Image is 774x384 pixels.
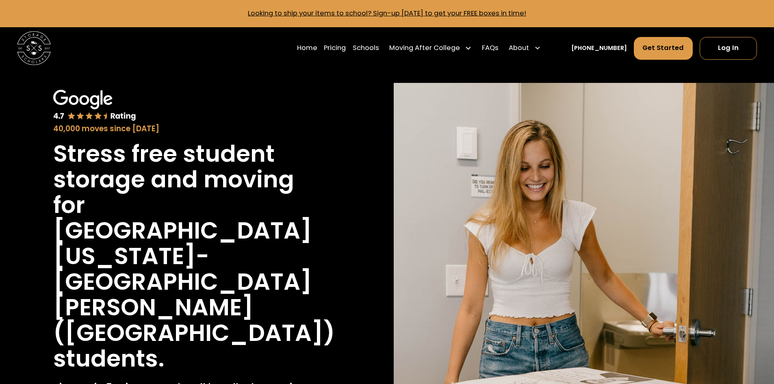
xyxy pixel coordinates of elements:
[17,31,51,65] img: Storage Scholars main logo
[505,36,544,60] div: About
[324,36,346,60] a: Pricing
[389,43,460,53] div: Moving After College
[509,43,529,53] div: About
[297,36,317,60] a: Home
[386,36,475,60] div: Moving After College
[53,346,165,371] h1: students.
[248,9,526,18] a: Looking to ship your items to school? Sign-up [DATE] to get your FREE boxes in time!
[700,37,757,60] a: Log In
[53,141,327,218] h1: Stress free student storage and moving for
[482,36,499,60] a: FAQs
[53,123,327,135] div: 40,000 moves since [DATE]
[571,44,627,53] a: [PHONE_NUMBER]
[53,90,136,121] img: Google 4.7 star rating
[353,36,379,60] a: Schools
[634,37,693,60] a: Get Started
[53,218,335,346] h1: [GEOGRAPHIC_DATA][US_STATE]-[GEOGRAPHIC_DATA][PERSON_NAME] ([GEOGRAPHIC_DATA])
